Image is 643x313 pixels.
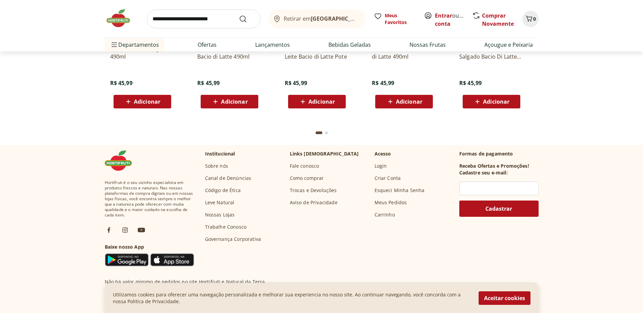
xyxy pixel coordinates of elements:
[255,41,290,49] a: Lançamentos
[110,37,118,53] button: Menu
[482,12,514,27] a: Comprar Novamente
[375,163,387,169] a: Login
[201,95,258,108] button: Adicionar
[459,201,539,217] button: Cadastrar
[150,253,194,267] img: App Store Icon
[372,79,394,87] span: R$ 45,99
[485,206,512,211] span: Cadastrar
[314,125,324,141] button: Current page from fs-carousel
[375,211,395,218] a: Carrinho
[269,9,366,28] button: Retirar em[GEOGRAPHIC_DATA]/[GEOGRAPHIC_DATA]
[290,163,319,169] a: Fale conosco
[221,99,247,104] span: Adicionar
[459,45,524,60] a: Gelato Caramelo Salgado Bacio Di Latte pote 490ml
[459,150,539,157] p: Formas de pagamento
[375,187,425,194] a: Esqueci Minha Senha
[110,79,133,87] span: R$ 45,99
[290,175,324,182] a: Como comprar
[484,41,533,49] a: Açougue e Peixaria
[205,236,261,243] a: Governança Corporativa
[285,79,307,87] span: R$ 45,99
[205,150,235,157] p: Institucional
[459,163,529,169] h3: Receba Ofertas e Promoções!
[522,11,539,27] button: Carrinho
[290,187,337,194] a: Trocas e Devoluções
[375,199,407,206] a: Meus Pedidos
[105,244,194,250] h3: Baixe nosso App
[205,175,252,182] a: Canal de Denúncias
[113,291,470,305] p: Utilizamos cookies para oferecer uma navegação personalizada e melhorar sua experiencia no nosso ...
[328,41,371,49] a: Bebidas Geladas
[137,226,145,234] img: ytb
[459,169,508,176] h3: Cadastre seu e-mail:
[198,41,217,49] a: Ofertas
[533,16,536,22] span: 0
[147,9,261,28] input: search
[374,12,416,26] a: Meus Favoritos
[134,99,160,104] span: Adicionar
[105,150,139,171] img: Hortifruti
[110,37,159,53] span: Departamentos
[483,99,509,104] span: Adicionar
[205,199,235,206] a: Leve Natural
[409,41,446,49] a: Nossas Frutas
[105,180,194,218] span: Hortifruti é o seu vizinho especialista em produtos frescos e naturais. Nas nossas plataformas de...
[375,150,391,157] p: Acesso
[290,199,338,206] a: Aviso de Privacidade
[435,12,472,27] a: Criar conta
[435,12,465,28] span: ou
[284,16,359,22] span: Retirar em
[105,226,113,234] img: fb
[239,15,255,23] button: Submit Search
[105,8,139,28] img: Hortifruti
[285,45,349,60] a: Sorvete de Doce de Leite Bacio di Latte Pote
[288,95,346,108] button: Adicionar
[205,163,228,169] a: Sobre nós
[396,99,422,104] span: Adicionar
[372,45,436,60] a: Gelato de Brownie Bacio di Latte 490ml
[308,99,335,104] span: Adicionar
[459,79,482,87] span: R$ 45,99
[205,187,241,194] a: Código de Ética
[205,224,247,230] a: Trabalhe Conosco
[375,95,433,108] button: Adicionar
[121,226,129,234] img: ig
[290,150,359,157] p: Links [DEMOGRAPHIC_DATA]
[479,291,530,305] button: Aceitar cookies
[324,125,329,141] button: Go to page 2 from fs-carousel
[435,12,452,19] a: Entrar
[197,45,262,60] a: Sorvete de Gianduia Bacio di Latte 490ml
[197,79,220,87] span: R$ 45,99
[105,253,149,267] img: Google Play Icon
[463,95,520,108] button: Adicionar
[205,211,235,218] a: Nossas Lojas
[114,95,171,108] button: Adicionar
[375,175,401,182] a: Criar Conta
[385,12,416,26] span: Meus Favoritos
[311,15,425,22] b: [GEOGRAPHIC_DATA]/[GEOGRAPHIC_DATA]
[105,278,266,285] p: Não há valor mínimo de pedidos no site Hortifruti e Natural da Terra.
